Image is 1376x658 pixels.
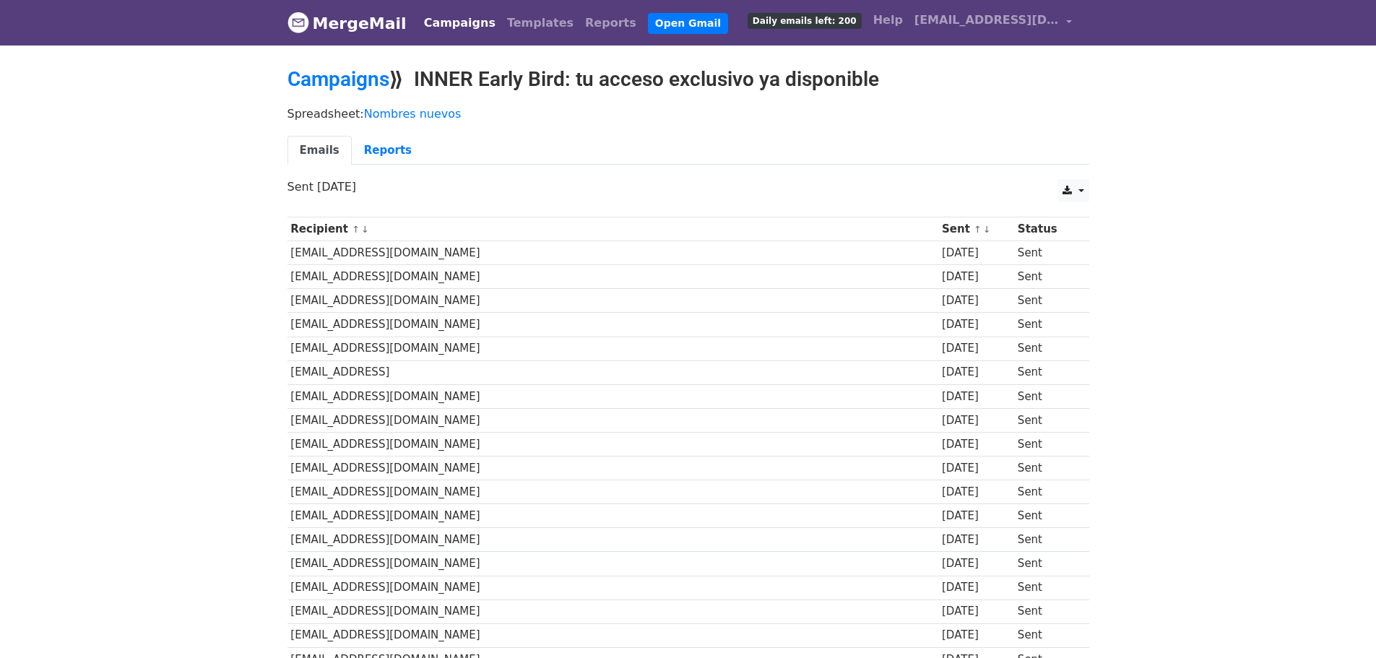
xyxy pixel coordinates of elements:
td: [EMAIL_ADDRESS][DOMAIN_NAME] [287,289,939,313]
div: [DATE] [942,532,1011,548]
td: [EMAIL_ADDRESS][DOMAIN_NAME] [287,384,939,408]
a: Campaigns [287,67,389,91]
div: [DATE] [942,555,1011,572]
p: Spreadsheet: [287,106,1089,121]
td: Sent [1014,480,1079,504]
td: [EMAIL_ADDRESS][DOMAIN_NAME] [287,552,939,576]
td: Sent [1014,384,1079,408]
td: [EMAIL_ADDRESS][DOMAIN_NAME] [287,504,939,528]
td: [EMAIL_ADDRESS][DOMAIN_NAME] [287,599,939,623]
th: Sent [938,217,1014,241]
a: [EMAIL_ADDRESS][DOMAIN_NAME] [909,6,1078,40]
td: Sent [1014,504,1079,528]
a: ↑ [352,224,360,235]
img: MergeMail logo [287,12,309,33]
a: ↑ [974,224,982,235]
div: [DATE] [942,508,1011,524]
td: Sent [1014,337,1079,360]
td: Sent [1014,241,1079,265]
td: Sent [1014,528,1079,552]
div: [DATE] [942,316,1011,333]
td: Sent [1014,265,1079,289]
td: [EMAIL_ADDRESS][DOMAIN_NAME] [287,456,939,480]
div: [DATE] [942,436,1011,453]
td: [EMAIL_ADDRESS][DOMAIN_NAME] [287,265,939,289]
td: [EMAIL_ADDRESS][DOMAIN_NAME] [287,408,939,432]
div: [DATE] [942,412,1011,429]
div: [DATE] [942,269,1011,285]
a: Reports [352,136,424,165]
td: Sent [1014,313,1079,337]
td: [EMAIL_ADDRESS][DOMAIN_NAME] [287,313,939,337]
td: [EMAIL_ADDRESS][DOMAIN_NAME] [287,241,939,265]
td: Sent [1014,289,1079,313]
td: [EMAIL_ADDRESS] [287,360,939,384]
span: Daily emails left: 200 [748,13,862,29]
a: Open Gmail [648,13,728,34]
a: Reports [579,9,642,38]
div: [DATE] [942,364,1011,381]
a: Daily emails left: 200 [742,6,867,35]
td: [EMAIL_ADDRESS][DOMAIN_NAME] [287,528,939,552]
a: MergeMail [287,8,407,38]
td: Sent [1014,623,1079,647]
td: [EMAIL_ADDRESS][DOMAIN_NAME] [287,576,939,599]
td: Sent [1014,360,1079,384]
td: Sent [1014,599,1079,623]
a: Campaigns [418,9,501,38]
div: [DATE] [942,603,1011,620]
a: Nombres nuevos [364,107,462,121]
td: Sent [1014,576,1079,599]
a: ↓ [983,224,991,235]
div: [DATE] [942,484,1011,501]
h2: ⟫ INNER Early Bird: tu acceso exclusivo ya disponible [287,67,1089,92]
p: Sent [DATE] [287,179,1089,194]
div: [DATE] [942,579,1011,596]
td: Sent [1014,552,1079,576]
div: [DATE] [942,460,1011,477]
td: [EMAIL_ADDRESS][DOMAIN_NAME] [287,480,939,504]
td: [EMAIL_ADDRESS][DOMAIN_NAME] [287,432,939,456]
td: Sent [1014,408,1079,432]
td: Sent [1014,432,1079,456]
a: Emails [287,136,352,165]
span: [EMAIL_ADDRESS][DOMAIN_NAME] [914,12,1059,29]
div: [DATE] [942,389,1011,405]
th: Recipient [287,217,939,241]
td: Sent [1014,456,1079,480]
div: [DATE] [942,245,1011,261]
a: ↓ [361,224,369,235]
div: [DATE] [942,293,1011,309]
td: [EMAIL_ADDRESS][DOMAIN_NAME] [287,623,939,647]
a: Help [867,6,909,35]
th: Status [1014,217,1079,241]
a: Templates [501,9,579,38]
div: [DATE] [942,627,1011,644]
td: [EMAIL_ADDRESS][DOMAIN_NAME] [287,337,939,360]
div: [DATE] [942,340,1011,357]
